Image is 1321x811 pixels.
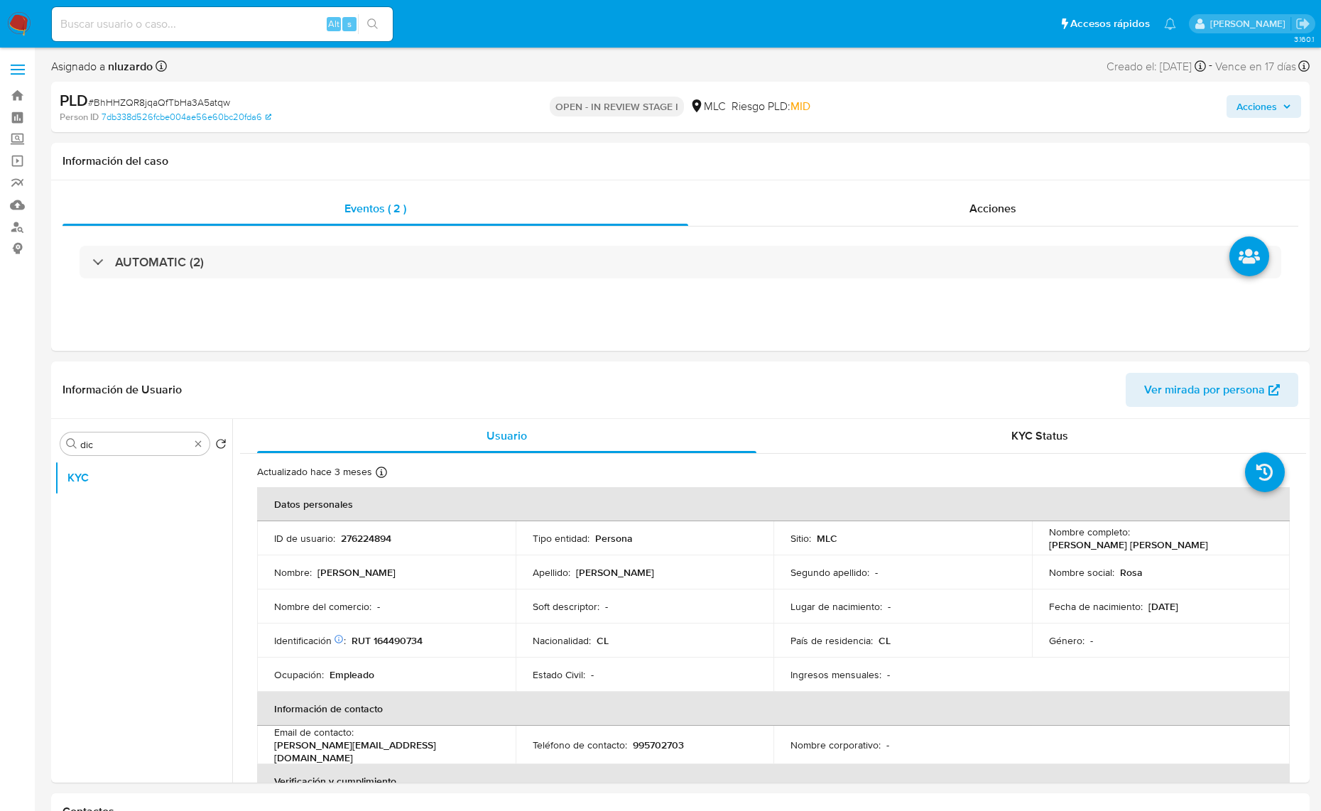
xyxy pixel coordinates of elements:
[887,668,890,681] p: -
[1049,634,1084,647] p: Género :
[886,739,889,751] p: -
[102,111,271,124] a: 7db338d526fcbe004ae56e60bc20fda6
[60,89,88,111] b: PLD
[274,739,493,764] p: [PERSON_NAME][EMAIL_ADDRESS][DOMAIN_NAME]
[790,566,869,579] p: Segundo apellido :
[790,739,881,751] p: Nombre corporativo :
[1049,600,1143,613] p: Fecha de nacimiento :
[377,600,380,613] p: -
[1236,95,1277,118] span: Acciones
[347,17,352,31] span: s
[344,200,406,217] span: Eventos ( 2 )
[633,739,684,751] p: 995702703
[274,532,335,545] p: ID de usuario :
[790,532,811,545] p: Sitio :
[52,15,393,33] input: Buscar usuario o caso...
[790,600,882,613] p: Lugar de nacimiento :
[1090,634,1093,647] p: -
[790,634,873,647] p: País de residencia :
[1164,18,1176,30] a: Notificaciones
[591,668,594,681] p: -
[192,438,204,450] button: Borrar
[732,99,810,114] span: Riesgo PLD:
[274,668,324,681] p: Ocupación :
[60,111,99,124] b: Person ID
[62,383,182,397] h1: Información de Usuario
[274,726,354,739] p: Email de contacto :
[533,566,570,579] p: Apellido :
[486,428,527,444] span: Usuario
[257,692,1290,726] th: Información de contacto
[1049,566,1114,579] p: Nombre social :
[1011,428,1068,444] span: KYC Status
[533,532,589,545] p: Tipo entidad :
[817,532,837,545] p: MLC
[352,634,423,647] p: RUT 164490734
[533,739,627,751] p: Teléfono de contacto :
[1209,57,1212,76] span: -
[1215,59,1296,75] span: Vence en 17 días
[790,98,810,114] span: MID
[533,600,599,613] p: Soft descriptor :
[790,668,881,681] p: Ingresos mensuales :
[1227,95,1301,118] button: Acciones
[51,59,153,75] span: Asignado a
[62,154,1298,168] h1: Información del caso
[605,600,608,613] p: -
[358,14,387,34] button: search-icon
[105,58,153,75] b: nluzardo
[1210,17,1290,31] p: nicolas.luzardo@mercadolibre.com
[879,634,891,647] p: CL
[875,566,878,579] p: -
[66,438,77,450] button: Buscar
[330,668,374,681] p: Empleado
[1120,566,1143,579] p: Rosa
[257,487,1290,521] th: Datos personales
[1295,16,1310,31] a: Salir
[274,566,312,579] p: Nombre :
[1049,526,1130,538] p: Nombre completo :
[550,97,684,116] p: OPEN - IN REVIEW STAGE I
[1049,538,1208,551] p: [PERSON_NAME] [PERSON_NAME]
[969,200,1016,217] span: Acciones
[888,600,891,613] p: -
[1148,600,1178,613] p: [DATE]
[533,668,585,681] p: Estado Civil :
[533,634,591,647] p: Nacionalidad :
[1144,373,1265,407] span: Ver mirada por persona
[597,634,609,647] p: CL
[1126,373,1298,407] button: Ver mirada por persona
[55,461,232,495] button: KYC
[595,532,633,545] p: Persona
[257,764,1290,798] th: Verificación y cumplimiento
[80,246,1281,278] div: AUTOMATIC (2)
[88,95,230,109] span: # BhHHZQR8jqaQfTbHa3A5atqw
[1107,57,1206,76] div: Creado el: [DATE]
[274,634,346,647] p: Identificación :
[80,438,190,451] input: Buscar
[115,254,204,270] h3: AUTOMATIC (2)
[328,17,339,31] span: Alt
[690,99,726,114] div: MLC
[274,600,371,613] p: Nombre del comercio :
[341,532,391,545] p: 276224894
[257,465,372,479] p: Actualizado hace 3 meses
[317,566,396,579] p: [PERSON_NAME]
[1070,16,1150,31] span: Accesos rápidos
[576,566,654,579] p: [PERSON_NAME]
[215,438,227,454] button: Volver al orden por defecto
